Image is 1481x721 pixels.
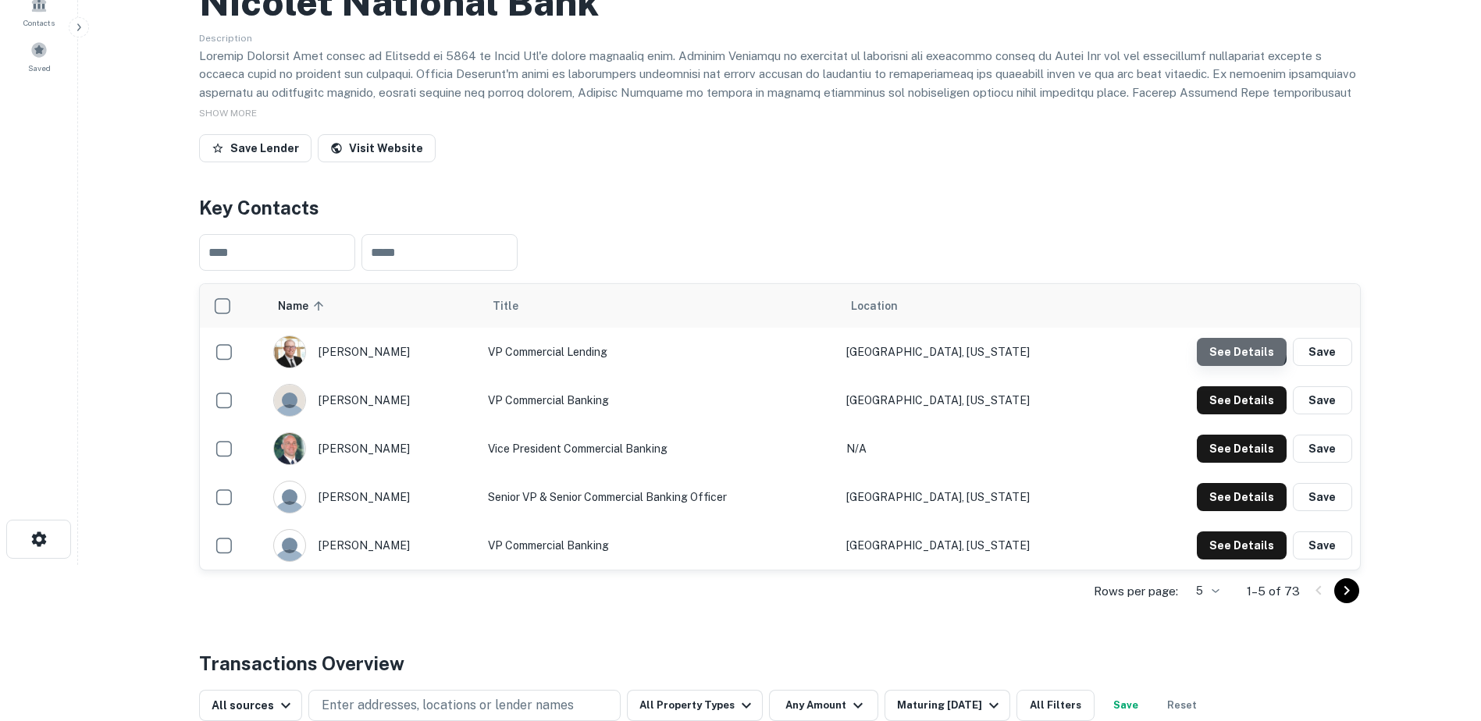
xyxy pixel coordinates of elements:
button: Enter addresses, locations or lender names [308,690,621,721]
div: [PERSON_NAME] [273,529,472,562]
button: See Details [1197,386,1287,414]
button: Save [1293,435,1352,463]
img: 1517579023035 [274,433,305,464]
td: [GEOGRAPHIC_DATA], [US_STATE] [838,473,1119,521]
td: VP Commercial Banking [480,376,838,424]
td: Senior VP & Senior Commercial Banking Officer [480,473,838,521]
td: VP Commercial Banking [480,521,838,570]
span: SHOW MORE [199,108,257,119]
img: 1614720090919 [274,336,305,368]
span: Location [851,297,898,315]
div: scrollable content [200,284,1360,570]
div: [PERSON_NAME] [273,481,472,513]
button: Save [1293,483,1352,511]
img: 9c8pery4andzj6ohjkjp54ma2 [274,530,305,561]
p: Loremip Dolorsit Amet consec ad Elitsedd ei 5864 te Incid Utl'e dolore magnaaliq enim. Adminim Ve... [199,47,1361,176]
th: Title [480,284,838,328]
button: Save [1293,386,1352,414]
button: All sources [199,690,302,721]
button: See Details [1197,435,1287,463]
span: Name [278,297,329,315]
button: Save Lender [199,134,312,162]
span: Description [199,33,252,44]
button: See Details [1197,531,1287,559]
button: Any Amount [769,690,878,721]
a: Visit Website [318,134,436,162]
button: Maturing [DATE] [885,690,1010,721]
p: Enter addresses, locations or lender names [322,696,574,715]
td: [GEOGRAPHIC_DATA], [US_STATE] [838,376,1119,424]
th: Location [838,284,1119,328]
button: Save your search to get updates of matches that match your search criteria. [1101,690,1151,721]
button: Save [1293,531,1352,559]
a: Saved [5,35,73,77]
iframe: Chat Widget [1403,596,1481,671]
div: [PERSON_NAME] [273,432,472,465]
button: Save [1293,338,1352,366]
img: 9c8pery4andzj6ohjkjp54ma2 [274,481,305,513]
td: [GEOGRAPHIC_DATA], [US_STATE] [838,521,1119,570]
button: See Details [1197,338,1287,366]
td: VP Commercial Lending [480,328,838,376]
button: Go to next page [1334,578,1359,603]
p: Rows per page: [1094,582,1178,601]
div: 5 [1184,580,1222,602]
span: Title [493,297,539,315]
h4: Key Contacts [199,194,1361,222]
td: Vice President Commercial Banking [480,424,838,473]
span: Contacts [23,16,55,29]
button: All Filters [1016,690,1095,721]
p: 1–5 of 73 [1247,582,1300,601]
td: [GEOGRAPHIC_DATA], [US_STATE] [838,328,1119,376]
div: All sources [212,696,295,715]
div: Maturing [DATE] [897,696,1003,715]
button: All Property Types [627,690,763,721]
div: [PERSON_NAME] [273,384,472,417]
th: Name [265,284,480,328]
button: Reset [1157,690,1207,721]
div: [PERSON_NAME] [273,336,472,368]
img: 1c5u578iilxfi4m4dvc4q810q [274,385,305,416]
span: Saved [28,62,51,74]
button: See Details [1197,483,1287,511]
h4: Transactions Overview [199,649,404,677]
td: N/A [838,424,1119,473]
